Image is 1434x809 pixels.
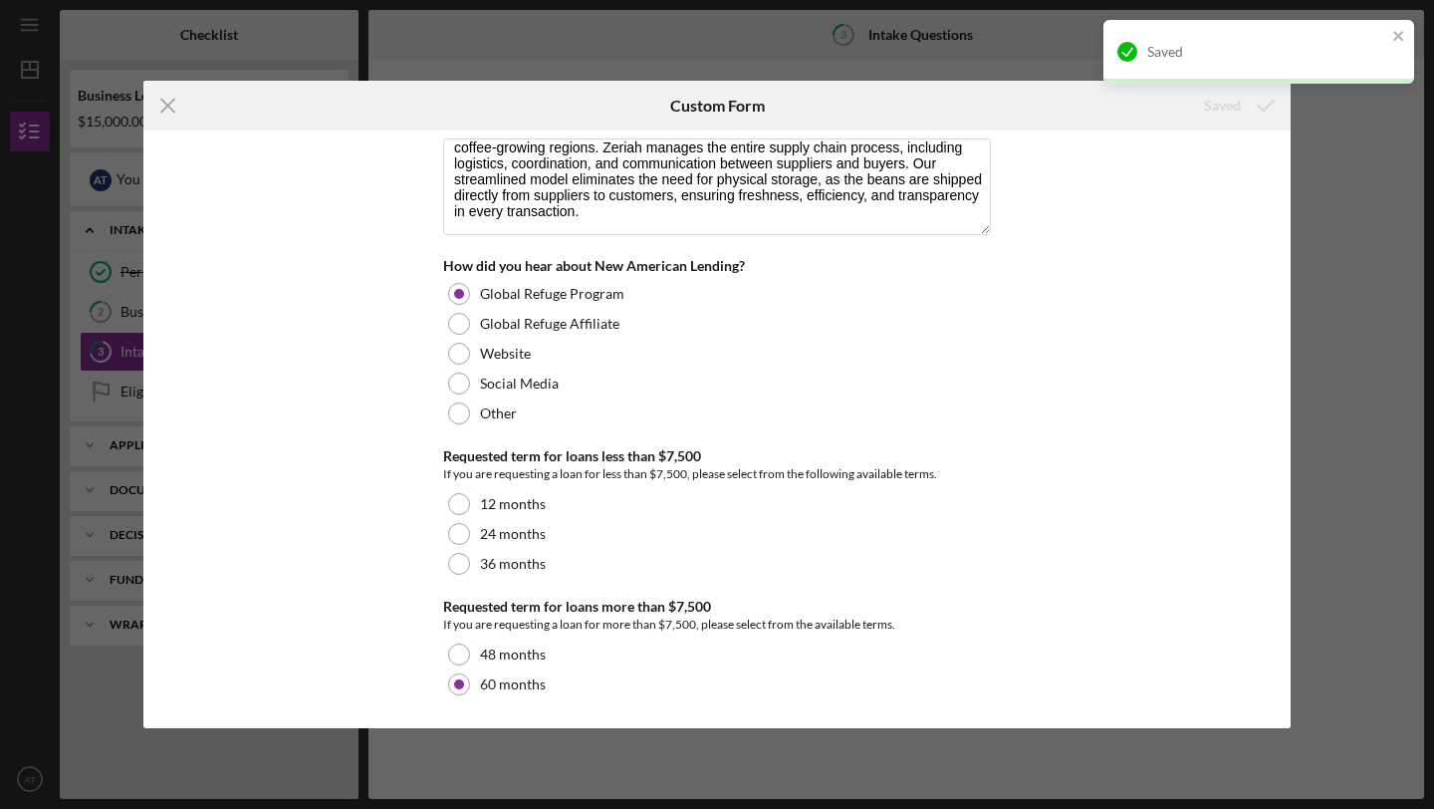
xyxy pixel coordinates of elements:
label: Global Refuge Program [480,286,624,302]
label: 36 months [480,556,546,572]
label: Social Media [480,376,559,392]
label: Global Refuge Affiliate [480,316,619,332]
label: 60 months [480,676,546,692]
label: Other [480,405,517,421]
div: Requested term for loans more than $7,500 [443,599,991,615]
div: Requested term for loans less than $7,500 [443,448,991,464]
button: Saved [1184,86,1291,126]
div: How did you hear about New American Lending? [443,258,991,274]
textarea: Zeriah Coffee is a coffee trading company that connects Ethiopian coffee suppliers with roasters ... [443,138,991,234]
label: 48 months [480,647,546,663]
div: Saved [1147,44,1386,60]
button: close [1392,28,1406,47]
label: Website [480,346,531,362]
div: If you are requesting a loan for less than $7,500, please select from the following available terms. [443,464,991,484]
label: 24 months [480,526,546,542]
div: If you are requesting a loan for more than $7,500, please select from the available terms. [443,615,991,635]
div: Saved [1204,86,1241,126]
h6: Custom Form [670,97,765,115]
label: 12 months [480,496,546,512]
